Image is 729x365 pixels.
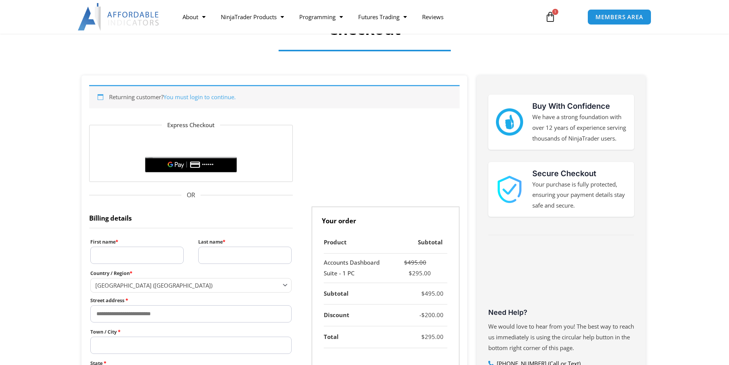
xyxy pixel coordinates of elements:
[421,290,425,297] span: $
[89,206,293,228] h3: Billing details
[488,322,634,352] span: We would love to hear from you! The best way to reach us immediately is using the circular help b...
[419,311,421,319] span: -
[90,237,184,247] label: First name
[532,100,626,112] h3: Buy With Confidence
[496,176,523,203] img: 1000913 | Affordable Indicators – NinjaTrader
[533,6,567,28] a: 1
[404,259,426,266] bdi: 495.00
[175,8,213,26] a: About
[78,3,160,31] img: LogoAI | Affordable Indicators – NinjaTrader
[292,8,351,26] a: Programming
[144,135,238,155] iframe: Secure express checkout frame
[552,9,558,15] span: 1
[421,290,444,297] bdi: 495.00
[532,179,626,211] p: Your purchase is fully protected, ensuring your payment details stay safe and secure.
[90,296,292,305] label: Street address
[421,333,444,340] bdi: 295.00
[409,269,412,277] span: $
[414,8,451,26] a: Reviews
[90,268,292,278] label: Country / Region
[89,190,293,201] span: OR
[390,232,447,254] th: Subtotal
[324,254,391,283] td: Accounts Dashboard Suite - 1 PC
[421,311,425,319] span: $
[351,8,414,26] a: Futures Trading
[587,9,651,25] a: MEMBERS AREA
[90,278,292,292] span: Country / Region
[532,112,626,144] p: We have a strong foundation with over 12 years of experience serving thousands of NinjaTrader users.
[89,85,460,108] div: Returning customer?
[202,162,214,167] text: ••••••
[488,249,634,306] iframe: Customer reviews powered by Trustpilot
[324,232,391,254] th: Product
[145,157,237,172] button: Buy with GPay
[198,237,292,247] label: Last name
[175,8,536,26] nav: Menu
[324,290,349,297] strong: Subtotal
[496,108,523,136] img: mark thumbs good 43913 | Affordable Indicators – NinjaTrader
[163,93,236,101] a: You must login to continue.
[213,8,292,26] a: NinjaTrader Products
[421,333,425,340] span: $
[324,333,339,340] strong: Total
[421,311,444,319] bdi: 200.00
[311,206,460,232] h3: Your order
[90,327,292,337] label: Town / City
[595,14,643,20] span: MEMBERS AREA
[488,308,634,317] h3: Need Help?
[532,168,626,179] h3: Secure Checkout
[162,120,220,131] legend: Express Checkout
[404,259,408,266] span: $
[95,282,280,289] span: United States (US)
[324,304,391,326] th: Discount
[409,269,431,277] bdi: 295.00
